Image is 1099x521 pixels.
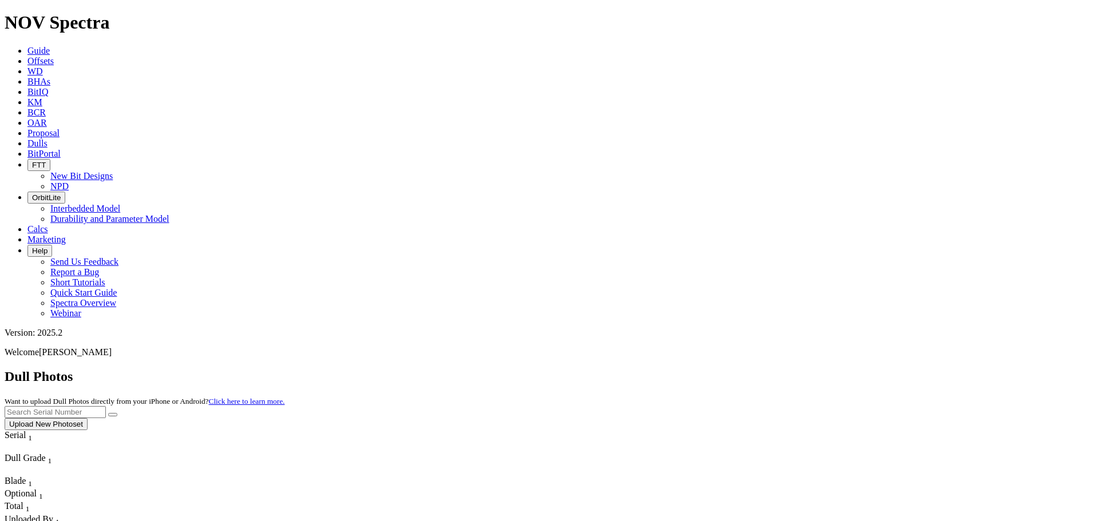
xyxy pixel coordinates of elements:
[27,56,54,66] a: Offsets
[5,430,53,453] div: Sort None
[5,488,45,501] div: Sort None
[209,397,285,405] a: Click here to learn more.
[5,453,46,463] span: Dull Grade
[27,159,50,171] button: FTT
[27,108,46,117] a: BCR
[28,479,32,488] sub: 1
[39,347,112,357] span: [PERSON_NAME]
[5,12,1094,33] h1: NOV Spectra
[48,453,52,463] span: Sort None
[5,488,37,498] span: Optional
[5,501,23,511] span: Total
[5,476,26,486] span: Blade
[5,328,1094,338] div: Version: 2025.2
[27,46,50,55] a: Guide
[5,397,284,405] small: Want to upload Dull Photos directly from your iPhone or Android?
[27,87,48,97] a: BitIQ
[5,488,45,501] div: Optional Sort None
[28,433,32,442] sub: 1
[27,224,48,234] a: Calcs
[32,161,46,169] span: FTT
[5,501,45,514] div: Total Sort None
[27,149,61,158] a: BitPortal
[50,308,81,318] a: Webinar
[5,430,53,443] div: Serial Sort None
[5,476,45,488] div: Blade Sort None
[5,453,85,476] div: Sort None
[48,456,52,465] sub: 1
[5,466,85,476] div: Column Menu
[5,430,26,440] span: Serial
[50,267,99,277] a: Report a Bug
[50,277,105,287] a: Short Tutorials
[39,488,43,498] span: Sort None
[5,406,106,418] input: Search Serial Number
[27,245,52,257] button: Help
[27,234,66,244] a: Marketing
[39,492,43,500] sub: 1
[50,298,116,308] a: Spectra Overview
[50,214,169,224] a: Durability and Parameter Model
[27,77,50,86] a: BHAs
[28,476,32,486] span: Sort None
[27,192,65,204] button: OrbitLite
[27,128,60,138] a: Proposal
[5,453,85,466] div: Dull Grade Sort None
[28,430,32,440] span: Sort None
[50,171,113,181] a: New Bit Designs
[5,501,45,514] div: Sort None
[5,418,88,430] button: Upload New Photoset
[50,204,120,213] a: Interbedded Model
[50,257,118,267] a: Send Us Feedback
[5,347,1094,357] p: Welcome
[50,288,117,297] a: Quick Start Guide
[26,505,30,514] sub: 1
[27,97,42,107] a: KM
[27,66,43,76] a: WD
[32,193,61,202] span: OrbitLite
[27,138,48,148] a: Dulls
[27,118,47,128] a: OAR
[50,181,69,191] a: NPD
[5,476,45,488] div: Sort None
[5,443,53,453] div: Column Menu
[26,501,30,511] span: Sort None
[5,369,1094,384] h2: Dull Photos
[32,246,48,255] span: Help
